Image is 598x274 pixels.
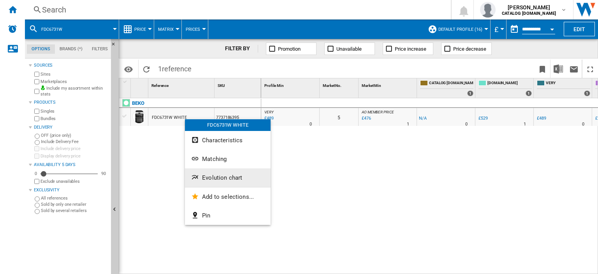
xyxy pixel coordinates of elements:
[185,168,271,187] button: Evolution chart
[185,187,271,206] button: Add to selections...
[185,150,271,168] button: Matching
[202,212,210,219] span: Pin
[202,193,254,200] span: Add to selections...
[202,137,243,144] span: Characteristics
[202,174,242,181] span: Evolution chart
[185,119,271,131] div: FDC6731W WHITE
[202,156,227,163] span: Matching
[185,131,271,150] button: Characteristics
[185,206,271,225] button: Pin...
